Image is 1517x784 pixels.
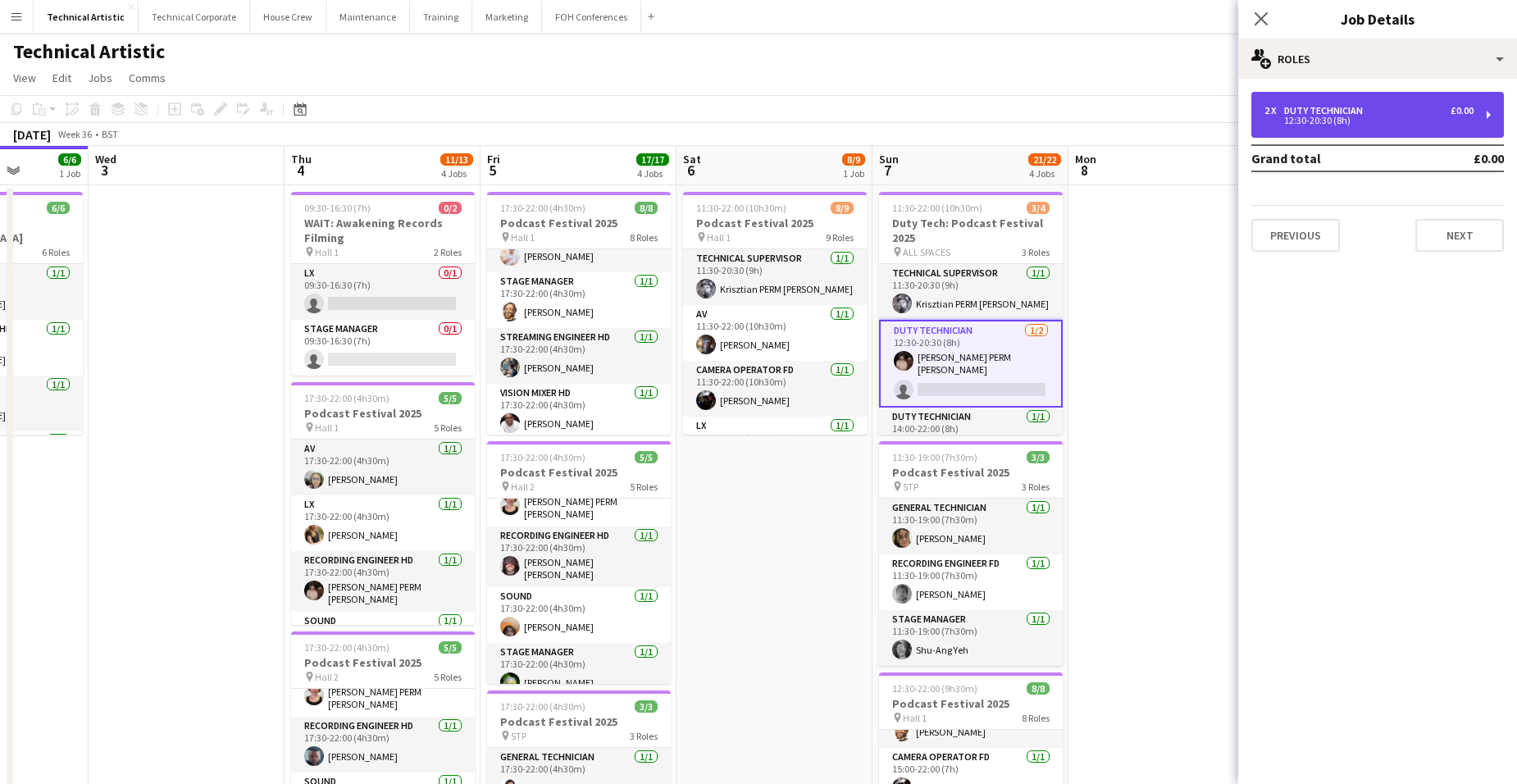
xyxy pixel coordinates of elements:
app-job-card: 11:30-22:00 (10h30m)8/9Podcast Festival 2025 Hall 19 RolesTechnical Supervisor1/111:30-20:30 (9h)... [683,192,867,435]
app-card-role: Recording Engineer HD1/117:30-22:00 (4h30m)[PERSON_NAME] PERM [PERSON_NAME] [291,551,475,612]
app-card-role: Duty Technician1/114:00-22:00 (8h) [879,408,1063,468]
span: 11:30-19:00 (7h30m) [892,451,977,463]
span: 6/6 [58,153,81,166]
app-card-role: Technical Supervisor1/111:30-20:30 (9h)Krisztian PERM [PERSON_NAME] [683,249,867,305]
a: Comms [122,67,172,89]
button: Marketing [472,1,542,33]
h3: WAIT: Awakening Records Filming [291,216,475,245]
h3: Podcast Festival 2025 [291,406,475,421]
span: 8/9 [842,153,865,166]
a: View [7,67,43,89]
app-card-role: Camera Operator FD1/111:30-22:00 (10h30m)[PERSON_NAME] [683,361,867,417]
span: Hall 2 [315,671,339,683]
span: Sat [683,152,701,166]
span: Jobs [88,71,112,85]
app-card-role: Recording Engineer HD1/117:30-22:00 (4h30m)[PERSON_NAME] [291,717,475,773]
span: Thu [291,152,312,166]
app-card-role: Technical Supervisor1/111:30-20:30 (9h)Krisztian PERM [PERSON_NAME] [879,264,1063,320]
span: Comms [129,71,166,85]
app-card-role: Stage Manager1/111:30-19:00 (7h30m)Shu-Ang Yeh [879,610,1063,666]
div: 1 Job [59,167,80,180]
a: Edit [46,67,78,89]
app-job-card: 09:30-16:30 (7h)0/2WAIT: Awakening Records Filming Hall 12 RolesLX0/109:30-16:30 (7h) Stage Manag... [291,192,475,376]
span: 21/22 [1028,153,1061,166]
span: 3 Roles [630,730,658,742]
h3: Podcast Festival 2025 [487,714,671,729]
span: 3/3 [1027,451,1050,463]
span: 3/3 [635,700,658,713]
div: 4 Jobs [637,167,668,180]
span: 09:30-16:30 (7h) [304,202,371,214]
span: 6 [681,161,701,180]
span: STP [511,730,526,742]
span: Hall 1 [315,422,339,434]
span: Hall 1 [707,231,731,244]
span: Fri [487,152,500,166]
span: 8 Roles [630,231,658,244]
td: Grand total [1251,145,1426,171]
span: 3/4 [1027,202,1050,214]
span: 3 [93,161,116,180]
span: 17:30-22:00 (4h30m) [304,392,389,404]
span: 3 Roles [1022,481,1050,493]
span: Hall 1 [903,712,927,724]
span: 17:30-22:00 (4h30m) [500,202,585,214]
app-card-role: LX1/111:30-22:00 (10h30m) [683,417,867,472]
app-card-role: AV1/117:30-22:00 (4h30m)[PERSON_NAME] [291,440,475,495]
app-card-role: Vision Mixer HD1/117:30-22:00 (4h30m)[PERSON_NAME] [487,384,671,440]
div: 4 Jobs [441,167,472,180]
h3: Job Details [1238,8,1517,30]
span: 0/2 [439,202,462,214]
button: Maintenance [326,1,410,33]
app-card-role: Sound1/117:30-22:00 (4h30m)[PERSON_NAME] [487,587,671,643]
div: BST [102,128,118,140]
app-card-role: Stage Manager1/117:30-22:00 (4h30m)[PERSON_NAME] [487,643,671,699]
div: 2 x [1264,105,1284,116]
app-job-card: 17:30-22:00 (4h30m)8/8Podcast Festival 2025 Hall 18 Roles[PERSON_NAME] PERM [PERSON_NAME]Sound1/1... [487,192,671,435]
span: Wed [95,152,116,166]
app-card-role: Sound1/1 [291,612,475,668]
span: Edit [52,71,71,85]
app-job-card: 17:30-22:00 (4h30m)5/5Podcast Festival 2025 Hall 25 Roles[PERSON_NAME] PERM [PERSON_NAME]LX1/117:... [487,441,671,684]
div: 11:30-19:00 (7h30m)3/3Podcast Festival 2025 STP3 RolesGeneral Technician1/111:30-19:00 (7h30m)[PE... [879,441,1063,666]
app-job-card: 11:30-22:00 (10h30m)3/4Duty Tech: Podcast Festival 2025 ALL SPACES3 RolesTechnical Supervisor1/11... [879,192,1063,435]
button: Technical Corporate [139,1,250,33]
div: 1 Job [843,167,864,180]
h3: Podcast Festival 2025 [487,465,671,480]
span: 12:30-22:00 (9h30m) [892,682,977,695]
button: Next [1415,219,1504,252]
app-card-role: AV1/111:30-22:00 (10h30m)[PERSON_NAME] [683,305,867,361]
span: 17:30-22:00 (4h30m) [500,700,585,713]
app-card-role: General Technician1/111:30-19:00 (7h30m)[PERSON_NAME] [879,499,1063,554]
span: 17:30-22:00 (4h30m) [304,641,389,654]
app-card-role: Streaming Engineer HD1/117:30-22:00 (4h30m)[PERSON_NAME] [487,328,671,384]
span: 5 Roles [434,422,462,434]
app-card-role: Recording Engineer HD1/117:30-22:00 (4h30m)[PERSON_NAME] [PERSON_NAME] [487,526,671,587]
span: 17:30-22:00 (4h30m) [500,451,585,463]
span: 2 Roles [434,246,462,258]
app-card-role: LX1/117:30-22:00 (4h30m)[PERSON_NAME] [291,495,475,551]
span: 8/8 [1027,682,1050,695]
span: 5 Roles [434,671,462,683]
span: 5/5 [439,641,462,654]
div: 4 Jobs [1029,167,1060,180]
span: STP [903,481,918,493]
span: 11/13 [440,153,473,166]
h3: Podcast Festival 2025 [879,696,1063,711]
app-card-role: Duty Technician1/212:30-20:30 (8h)[PERSON_NAME] PERM [PERSON_NAME] [879,320,1063,408]
span: 17/17 [636,153,669,166]
span: Hall 1 [511,231,535,244]
span: 8 Roles [1022,712,1050,724]
div: £0.00 [1451,105,1474,116]
button: FOH Conferences [542,1,641,33]
span: 8 [1073,161,1096,180]
span: Hall 1 [315,246,339,258]
td: £0.00 [1426,145,1504,171]
span: 3 Roles [1022,246,1050,258]
span: 8/9 [831,202,854,214]
app-job-card: 17:30-22:00 (4h30m)5/5Podcast Festival 2025 Hall 15 RolesAV1/117:30-22:00 (4h30m)[PERSON_NAME]LX1... [291,382,475,625]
